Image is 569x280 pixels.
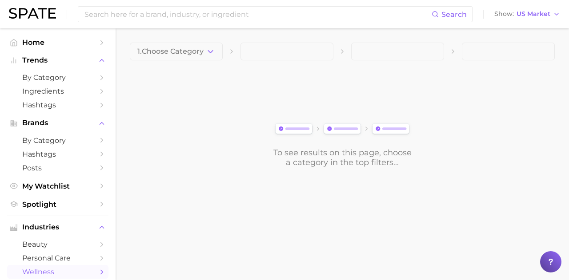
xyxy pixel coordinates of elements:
span: 1. Choose Category [137,47,204,55]
span: Hashtags [22,150,93,158]
a: Home [7,35,108,49]
a: beauty [7,237,108,251]
span: wellness [22,268,93,276]
a: Spotlight [7,197,108,211]
a: Hashtags [7,98,108,112]
img: svg%3e [272,122,412,137]
a: My Watchlist [7,179,108,193]
a: by Category [7,134,108,147]
span: Trends [22,56,93,64]
span: beauty [22,240,93,248]
span: Show [494,12,514,16]
button: 1.Choose Category [130,43,223,60]
a: Posts [7,161,108,175]
a: wellness [7,265,108,279]
span: Spotlight [22,200,93,209]
span: by Category [22,73,93,82]
div: To see results on this page, choose a category in the top filters... [272,148,412,167]
button: Trends [7,54,108,67]
a: Hashtags [7,147,108,161]
button: ShowUS Market [492,8,562,20]
input: Search here for a brand, industry, or ingredient [84,7,432,22]
a: by Category [7,71,108,84]
span: Home [22,38,93,47]
button: Brands [7,116,108,130]
span: by Category [22,136,93,145]
span: Hashtags [22,101,93,109]
span: Search [441,10,467,19]
span: Industries [22,223,93,231]
a: Ingredients [7,84,108,98]
span: My Watchlist [22,182,93,190]
span: personal care [22,254,93,262]
span: US Market [517,12,550,16]
span: Ingredients [22,87,93,95]
a: personal care [7,251,108,265]
span: Brands [22,119,93,127]
img: SPATE [9,8,56,19]
span: Posts [22,164,93,172]
button: Industries [7,221,108,234]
